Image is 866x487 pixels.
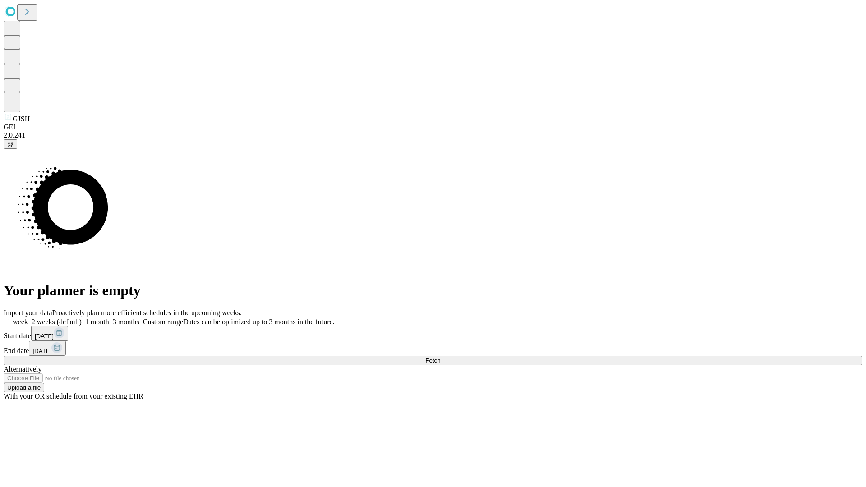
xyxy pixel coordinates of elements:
span: Proactively plan more efficient schedules in the upcoming weeks. [52,309,242,317]
div: GEI [4,123,862,131]
span: 1 week [7,318,28,326]
span: GJSH [13,115,30,123]
span: 3 months [113,318,139,326]
button: Fetch [4,356,862,365]
div: 2.0.241 [4,131,862,139]
button: @ [4,139,17,149]
button: [DATE] [29,341,66,356]
h1: Your planner is empty [4,282,862,299]
span: Fetch [425,357,440,364]
div: Start date [4,326,862,341]
button: [DATE] [31,326,68,341]
span: Dates can be optimized up to 3 months in the future. [183,318,334,326]
span: [DATE] [32,348,51,354]
span: Import your data [4,309,52,317]
span: With your OR schedule from your existing EHR [4,392,143,400]
span: [DATE] [35,333,54,340]
span: @ [7,141,14,147]
span: 1 month [85,318,109,326]
span: 2 weeks (default) [32,318,82,326]
span: Custom range [143,318,183,326]
div: End date [4,341,862,356]
button: Upload a file [4,383,44,392]
span: Alternatively [4,365,41,373]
